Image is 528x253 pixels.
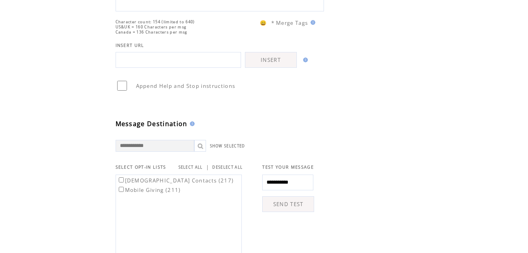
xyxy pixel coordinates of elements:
span: TEST YOUR MESSAGE [262,164,314,170]
img: help.gif [301,58,308,62]
span: Canada = 136 Characters per msg [116,30,188,35]
label: [DEMOGRAPHIC_DATA] Contacts (217) [117,177,234,184]
span: 😀 [260,19,267,26]
a: DESELECT ALL [212,165,243,170]
span: US&UK = 160 Characters per msg [116,24,187,30]
input: [DEMOGRAPHIC_DATA] Contacts (217) [119,177,124,182]
span: INSERT URL [116,43,144,48]
span: Append Help and Stop instructions [136,82,235,89]
span: SELECT OPT-IN LISTS [116,164,166,170]
input: Mobile Giving (211) [119,187,124,192]
span: | [206,164,209,171]
a: INSERT [245,52,297,68]
label: Mobile Giving (211) [117,186,181,193]
a: SHOW SELECTED [210,143,245,149]
span: Character count: 154 (limited to 640) [116,19,195,24]
a: SEND TEST [262,196,314,212]
a: SELECT ALL [178,165,203,170]
span: Message Destination [116,119,188,128]
img: help.gif [308,20,315,25]
img: help.gif [188,121,195,126]
span: * Merge Tags [271,19,308,26]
